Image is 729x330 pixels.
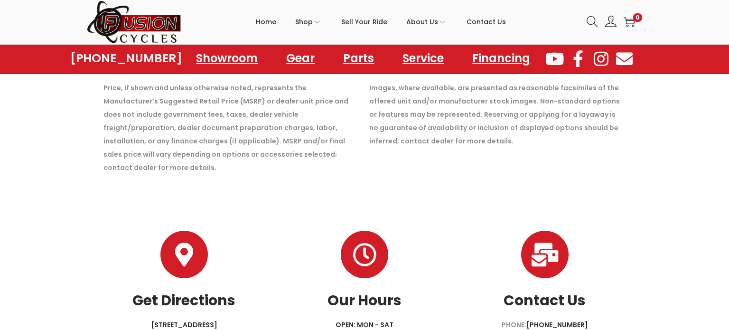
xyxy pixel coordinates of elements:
[624,16,635,28] a: 0
[526,320,588,330] a: [PHONE_NUMBER]
[70,52,182,65] a: [PHONE_NUMBER]
[463,47,540,69] a: Financing
[187,47,540,69] nav: Menu
[406,10,438,34] span: About Us
[182,0,579,43] nav: Primary navigation
[160,231,208,278] a: Get Directions
[467,10,506,34] span: Contact Us
[327,290,402,311] a: Our Hours
[256,0,276,43] a: Home
[277,47,324,69] a: Gear
[103,81,360,174] p: Price, if shown and unless otherwise noted, represents the Manufacturer’s Suggested Retail Price ...
[295,0,322,43] a: Shop
[187,47,267,69] a: Showroom
[256,10,276,34] span: Home
[504,290,586,311] a: Contact Us
[467,0,506,43] a: Contact Us
[341,231,388,278] a: Our Hours
[295,10,313,34] span: Shop
[369,81,626,148] p: Images, where available, are presented as reasonable facsimiles of the offered unit and/or manufa...
[393,47,453,69] a: Service
[132,290,235,311] a: Get Directions
[521,231,569,278] a: Contact Us
[406,0,448,43] a: About Us
[334,47,383,69] a: Parts
[341,0,387,43] a: Sell Your Ride
[341,10,387,34] span: Sell Your Ride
